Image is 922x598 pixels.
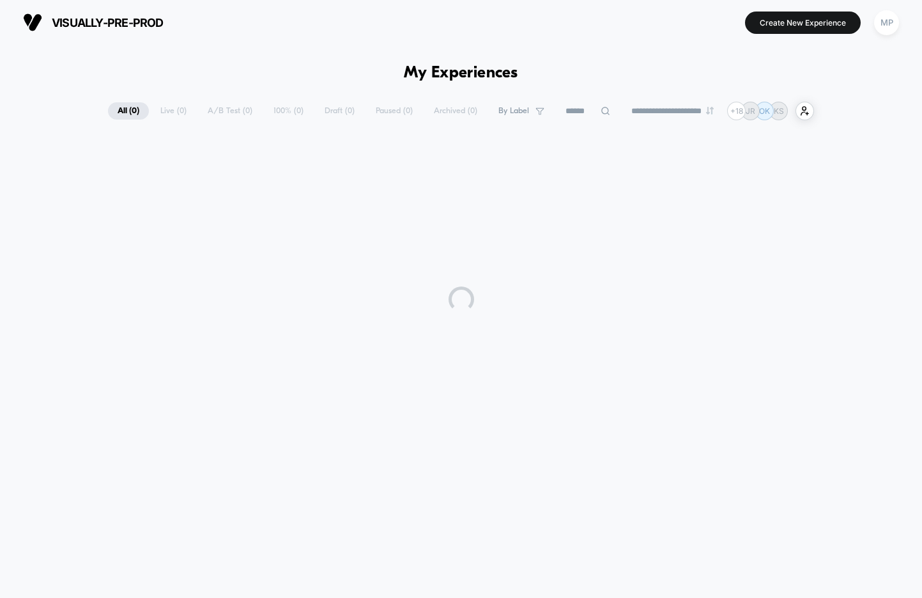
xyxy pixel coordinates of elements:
[727,102,746,120] div: + 18
[23,13,42,32] img: Visually logo
[498,106,529,116] span: By Label
[706,107,714,114] img: end
[870,10,903,36] button: MP
[404,64,518,83] h1: My Experiences
[19,12,167,33] button: visually-pre-prod
[745,12,861,34] button: Create New Experience
[874,10,899,35] div: MP
[759,106,770,116] p: OK
[746,106,755,116] p: JR
[774,106,784,116] p: KS
[52,16,164,29] span: visually-pre-prod
[108,102,149,120] span: All ( 0 )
